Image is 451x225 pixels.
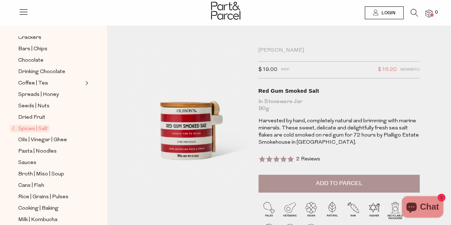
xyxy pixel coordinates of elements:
a: Cans | Fish [18,181,83,190]
span: Sauces [18,159,36,167]
span: Cooking | Baking [18,204,58,213]
span: Broth | Miso | Soup [18,170,64,179]
span: Bars | Chips [18,45,47,53]
a: Spreads | Honey [18,90,83,99]
a: Rice | Grains | Pulses [18,193,83,201]
span: $19.00 [258,65,277,75]
div: [PERSON_NAME] [258,47,420,54]
span: $16.20 [378,65,397,75]
span: RRP [281,65,289,75]
img: P_P-ICONS-Live_Bec_V11_Vegan.svg [301,200,322,221]
img: Red Gum Smoked Salt [128,47,247,188]
a: Broth | Miso | Soup [18,170,83,179]
span: Dried Fruit [18,113,45,122]
a: Login [365,6,404,19]
span: Oils | Vinegar | Ghee [18,136,67,144]
span: Cans | Fish [18,181,44,190]
span: Chocolate [18,56,43,65]
img: P_P-ICONS-Live_Bec_V11_Ketogenic.svg [280,200,301,221]
div: Red Gum Smoked Salt [258,87,420,94]
inbox-online-store-chat: Shopify online store chat [400,196,445,219]
span: Drinking Chocolate [18,68,65,76]
span: 2 Reviews [296,157,320,162]
img: P_P-ICONS-Live_Bec_V11_Kosher.svg [364,200,385,221]
span: Seeds | Nuts [18,102,50,111]
a: Bars | Chips [18,45,83,53]
img: P_P-ICONS-Live_Bec_V11_Natural.svg [322,200,343,221]
span: Coffee | Tea [18,79,48,88]
p: Harvested by hand, completely natural and brimming with marine minerals. These sweet, delicate an... [258,118,420,146]
a: 0 [425,10,432,17]
span: Rice | Grains | Pulses [18,193,68,201]
a: Dried Fruit [18,113,83,122]
button: Expand/Collapse Coffee | Tea [83,79,88,87]
span: Members [400,65,420,75]
img: P_P-ICONS-Live_Bec_V11_Paleo.svg [258,200,280,221]
a: Seeds | Nuts [18,102,83,111]
a: Crackers [18,33,83,42]
img: P_P-ICONS-Live_Bec_V11_Recyclable_Packaging.svg [385,200,406,221]
a: Coffee | Tea [18,79,83,88]
button: Add to Parcel [258,175,420,193]
span: Spreads | Honey [18,91,59,99]
div: In Stoneware Jar 90g [258,98,420,112]
a: Drinking Chocolate [18,67,83,76]
span: Spices | Salt [10,125,50,132]
a: Spices | Salt [12,124,83,133]
a: Cooking | Baking [18,204,83,213]
span: 0 [433,9,440,16]
span: Login [380,10,395,16]
a: Pasta | Noodles [18,147,83,156]
span: Crackers [18,34,41,42]
span: Milk | Kombucha [18,216,57,224]
img: Part&Parcel [211,2,240,20]
img: P_P-ICONS-Live_Bec_V11_Raw.svg [343,200,364,221]
span: Pasta | Noodles [18,147,57,156]
a: Chocolate [18,56,83,65]
a: Oils | Vinegar | Ghee [18,135,83,144]
span: Add to Parcel [316,179,362,188]
a: Sauces [18,158,83,167]
a: Milk | Kombucha [18,215,83,224]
